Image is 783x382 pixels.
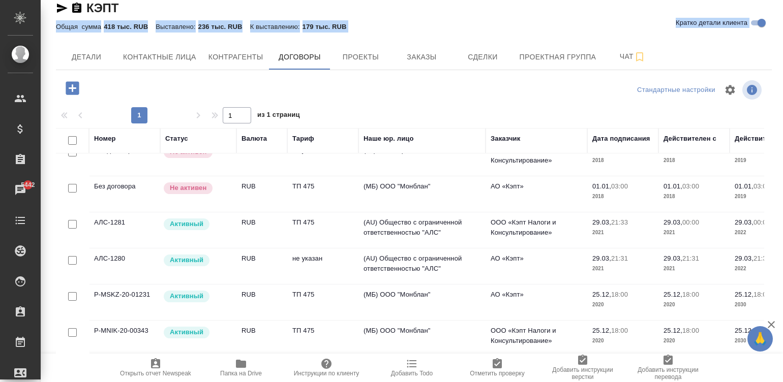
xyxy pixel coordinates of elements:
span: Добавить инструкции верстки [546,366,619,380]
td: RUB [236,284,287,320]
span: Проекты [336,51,385,63]
td: P-MSKZ-20-01231 [89,284,160,320]
p: 2020 [592,300,653,310]
p: 18:00 [754,291,770,298]
p: 29.03, [735,218,754,226]
span: 5442 [15,180,41,190]
td: (AU) Общество с ограниченной ответственностью "АЛС" [358,212,486,248]
td: RUB [236,212,287,248]
div: Номер [94,134,116,144]
p: 2021 [664,228,725,238]
div: Наше юр. лицо [364,134,414,144]
div: Заказчик [491,134,520,144]
span: Добавить Todo [391,370,433,377]
span: Контрагенты [208,51,263,63]
button: Открыть отчет Newspeak [113,354,198,382]
p: 2021 [592,264,653,274]
td: RUB [236,140,287,176]
p: АО «Кэпт» [491,290,582,300]
p: К выставлению: [250,23,303,30]
p: 18:00 [682,291,699,298]
td: (Т2) ООО "Трактат24" [358,140,486,176]
p: 2018 [664,155,725,166]
td: RUB [236,176,287,212]
td: не указан [287,248,358,284]
td: (МБ) ООО "Монблан" [358,321,486,356]
td: RUB [236,248,287,284]
svg: Подписаться [634,51,646,63]
p: 2018 [592,155,653,166]
p: 25.12, [664,327,682,334]
a: КЭПТ [86,1,118,15]
span: Открыть отчет Newspeak [120,370,191,377]
td: не указан [287,140,358,176]
span: Кратко детали клиента [676,18,747,28]
span: Добавить инструкции перевода [631,366,705,380]
td: RUB [236,321,287,356]
p: 236 тыс. RUB [198,23,250,30]
p: 21:33 [611,218,628,226]
td: Без договора [89,140,160,176]
button: Инструкции по клиенту [284,354,369,382]
span: Контактные лица [123,51,196,63]
td: (МБ) ООО "Монблан" [358,176,486,212]
td: P-MNIK-20-00343 [89,321,160,356]
p: 25.12, [592,327,611,334]
p: АО «Кэпт» [491,181,582,192]
p: 03:00 [754,182,770,190]
span: Сделки [458,51,507,63]
td: (МБ) ООО "Монблан" [358,284,486,320]
span: Договоры [275,51,324,63]
button: 🙏 [747,326,773,352]
p: 01.01, [664,182,682,190]
p: 2020 [592,336,653,346]
p: 03:00 [682,182,699,190]
p: 25.12, [735,327,754,334]
p: ООО «Кэпт Налоги и Консультирование» [491,145,582,166]
button: Скопировать ссылку для ЯМессенджера [56,2,68,14]
p: Активный [170,255,203,265]
p: 2018 [592,192,653,202]
p: Не активен [170,183,206,193]
p: 21:31 [611,254,628,262]
p: 21:31 [754,254,770,262]
p: 418 тыс. RUB [104,23,156,30]
button: Папка на Drive [198,354,284,382]
td: ТП 475 [287,176,358,212]
p: 29.03, [592,254,611,262]
p: 29.03, [592,218,611,226]
span: Детали [62,51,111,63]
p: Общая сумма [56,23,104,30]
span: Настроить таблицу [718,78,742,102]
td: АЛС-1280 [89,248,160,284]
p: 21:31 [682,254,699,262]
span: Чат [608,50,657,63]
button: Добавить инструкции перевода [625,354,711,382]
button: Скопировать ссылку [71,2,83,14]
span: Проектная группа [519,51,596,63]
span: Отметить проверку [470,370,524,377]
p: 29.03, [735,254,754,262]
div: split button [635,82,718,98]
div: Тариф [292,134,314,144]
td: (AU) Общество с ограниченной ответственностью "АЛС" [358,248,486,284]
td: ТП 475 [287,284,358,320]
p: 00:00 [682,218,699,226]
p: АО «Кэпт» [491,253,582,264]
div: Валюта [242,134,267,144]
a: 5442 [3,177,38,203]
p: Активный [170,291,203,301]
p: 29.03, [664,218,682,226]
p: Активный [170,219,203,229]
p: 25.12, [592,291,611,298]
p: 2021 [664,264,725,274]
span: из 1 страниц [257,109,300,123]
p: Активный [170,327,203,337]
span: Посмотреть информацию [742,80,764,100]
p: ООО «Кэпт Налоги и Консультирование» [491,326,582,346]
td: АЛС-1281 [89,212,160,248]
p: Выставлено: [156,23,198,30]
div: Действителен с [664,134,716,144]
button: Добавить Todo [369,354,455,382]
span: Инструкции по клиенту [294,370,359,377]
